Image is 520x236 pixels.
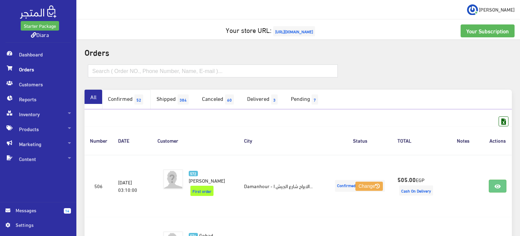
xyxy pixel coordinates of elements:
[225,94,234,105] span: 60
[241,90,285,109] a: Delivered3
[102,90,151,109] a: Confirmed52
[16,206,58,214] span: Messages
[335,180,385,192] span: Confirmed
[328,126,392,155] th: Status
[461,24,515,37] a: Your Subscription
[85,90,102,104] a: All
[189,171,198,177] span: 572
[355,182,383,191] button: Change
[190,186,213,196] span: First order
[21,21,59,31] a: Starter Package
[20,5,56,19] img: .
[392,126,443,155] th: TOTAL
[5,92,71,107] span: Reports
[189,176,225,185] span: [PERSON_NAME]
[443,126,483,155] th: Notes
[85,48,512,56] h2: Orders
[88,65,338,77] input: Search ( Order NO., Phone Number, Name, E-mail )...
[189,169,228,184] a: 572 [PERSON_NAME]
[479,5,515,14] span: [PERSON_NAME]
[85,155,113,217] td: 506
[113,155,152,217] td: [DATE] 03:10:00
[239,126,328,155] th: City
[273,26,315,36] span: [URL][DOMAIN_NAME]
[392,155,443,217] td: EGP
[239,155,328,217] td: Damanhour - الابراج شارع الجيش ا...
[134,94,143,105] span: 52
[467,4,478,15] img: ...
[5,122,71,137] span: Products
[5,137,71,151] span: Marketing
[152,126,239,155] th: Customer
[399,185,433,196] span: Cash On Delivery
[178,94,189,105] span: 384
[5,62,71,77] span: Orders
[5,77,71,92] span: Customers
[113,126,152,155] th: DATE
[151,90,196,109] a: Shipped384
[5,206,71,221] a: 14 Messages
[397,175,416,184] strong: 505.00
[163,169,183,189] img: avatar.png
[31,30,49,39] a: Diara
[5,107,71,122] span: Inventory
[16,221,65,229] span: Settings
[312,94,318,105] span: 7
[483,126,512,155] th: Actions
[271,94,278,105] span: 3
[64,208,71,214] span: 14
[467,4,515,15] a: ... [PERSON_NAME]
[285,90,326,109] a: Pending7
[226,23,317,36] a: Your store URL:[URL][DOMAIN_NAME]
[5,47,71,62] span: Dashboard
[196,90,241,109] a: Canceled60
[85,126,113,155] th: Number
[5,151,71,166] span: Content
[5,221,71,232] a: Settings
